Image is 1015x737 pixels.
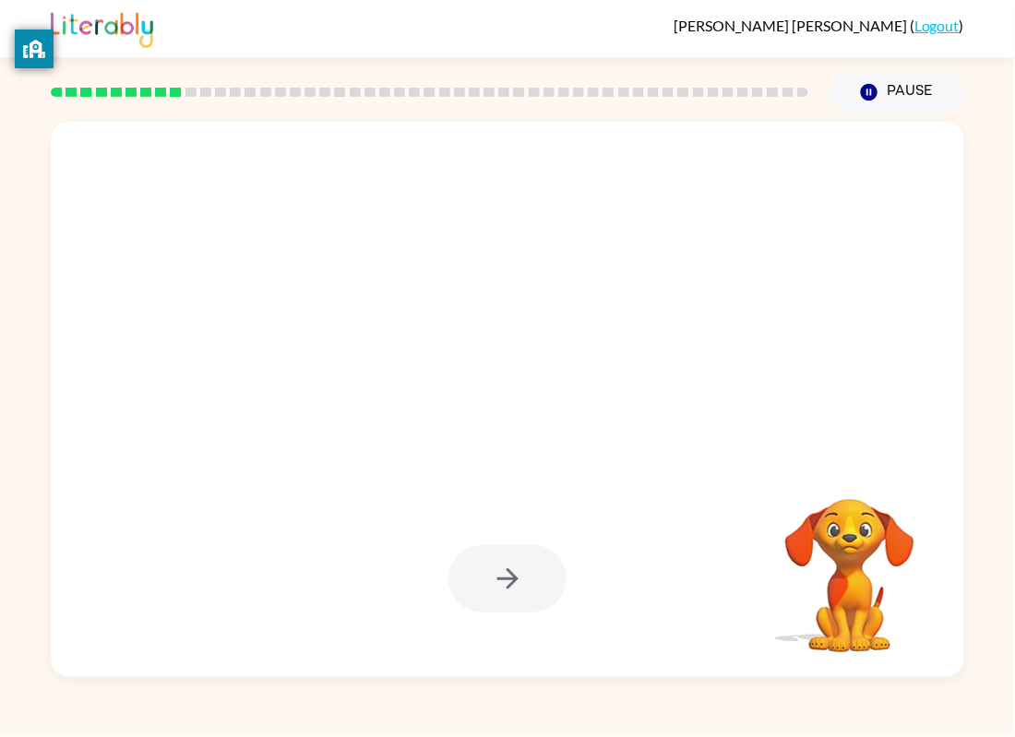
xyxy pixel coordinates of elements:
[914,17,960,34] a: Logout
[758,470,942,655] video: Your browser must support playing .mp4 files to use Literably. Please try using another browser.
[674,17,964,34] div: ( )
[830,71,964,113] button: Pause
[674,17,910,34] span: [PERSON_NAME] [PERSON_NAME]
[51,7,153,48] img: Literably
[15,30,54,68] button: privacy banner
